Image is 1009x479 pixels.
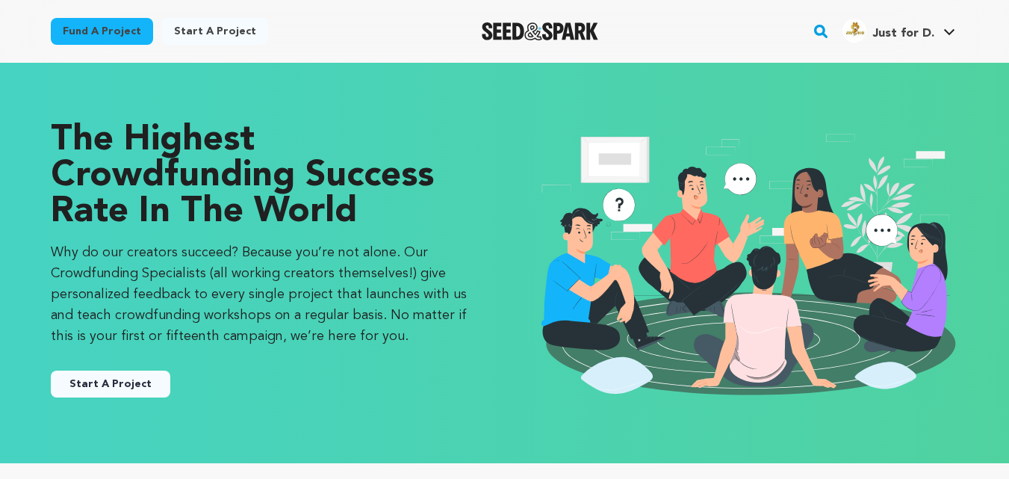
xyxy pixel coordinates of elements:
img: 8a31e02c1c3f3fdb.jpg [842,19,866,43]
a: Start a project [162,18,268,45]
img: Seed&Spark Logo Dark Mode [482,22,599,40]
a: Just for D.'s Profile [839,16,958,43]
img: seedandspark start project illustration image [535,123,959,404]
a: Fund a project [51,18,153,45]
button: Start A Project [51,371,170,398]
a: Seed&Spark Homepage [482,22,599,40]
span: Just for D. [872,28,934,40]
div: Just for D.'s Profile [842,19,934,43]
p: Why do our creators succeed? Because you’re not alone. Our Crowdfunding Specialists (all working ... [51,242,475,347]
p: The Highest Crowdfunding Success Rate in the World [51,123,475,230]
span: Just for D.'s Profile [839,16,958,47]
